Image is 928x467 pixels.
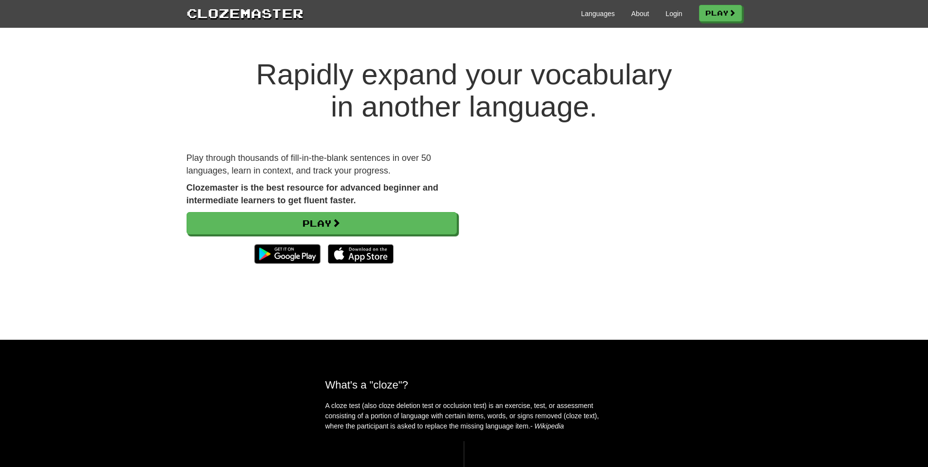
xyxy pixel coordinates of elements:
p: A cloze test (also cloze deletion test or occlusion test) is an exercise, test, or assessment con... [325,401,603,431]
a: Login [665,9,682,19]
a: Play [699,5,742,21]
img: Get it on Google Play [249,239,325,269]
p: Play through thousands of fill-in-the-blank sentences in over 50 languages, learn in context, and... [187,152,457,177]
a: Clozemaster [187,4,303,22]
strong: Clozemaster is the best resource for advanced beginner and intermediate learners to get fluent fa... [187,183,438,205]
a: About [631,9,649,19]
a: Languages [581,9,615,19]
em: - Wikipedia [530,422,564,430]
img: Download_on_the_App_Store_Badge_US-UK_135x40-25178aeef6eb6b83b96f5f2d004eda3bffbb37122de64afbaef7... [328,244,394,264]
a: Play [187,212,457,234]
h2: What's a "cloze"? [325,379,603,391]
